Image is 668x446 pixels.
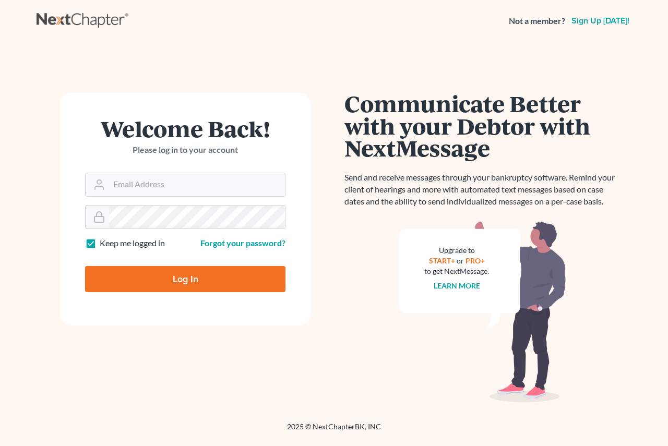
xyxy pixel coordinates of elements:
[424,245,489,256] div: Upgrade to
[37,421,631,440] div: 2025 © NextChapterBK, INC
[109,173,285,196] input: Email Address
[344,172,621,208] p: Send and receive messages through your bankruptcy software. Remind your client of hearings and mo...
[399,220,566,403] img: nextmessage_bg-59042aed3d76b12b5cd301f8e5b87938c9018125f34e5fa2b7a6b67550977c72.svg
[466,256,485,265] a: PRO+
[200,238,285,248] a: Forgot your password?
[85,266,285,292] input: Log In
[100,237,165,249] label: Keep me logged in
[424,266,489,276] div: to get NextMessage.
[457,256,464,265] span: or
[85,117,285,140] h1: Welcome Back!
[85,144,285,156] p: Please log in to your account
[509,15,565,27] strong: Not a member?
[344,92,621,159] h1: Communicate Better with your Debtor with NextMessage
[429,256,455,265] a: START+
[434,281,480,290] a: Learn more
[569,17,631,25] a: Sign up [DATE]!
